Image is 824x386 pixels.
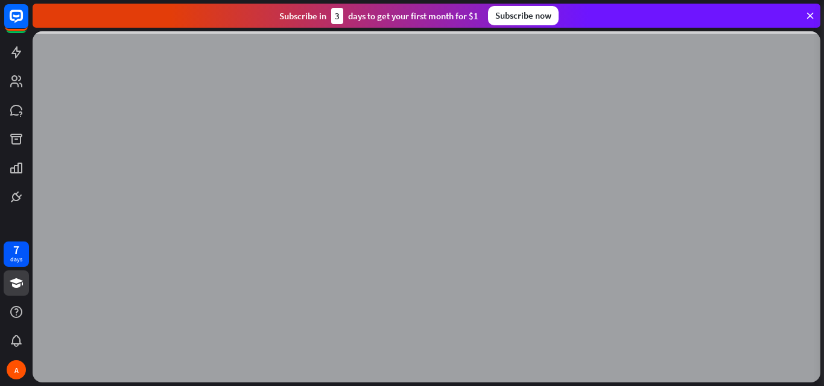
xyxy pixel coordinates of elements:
div: A [7,360,26,379]
div: Subscribe in days to get your first month for $1 [279,8,478,24]
div: 3 [331,8,343,24]
div: 7 [13,244,19,255]
div: Subscribe now [488,6,559,25]
a: 7 days [4,241,29,267]
div: days [10,255,22,264]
